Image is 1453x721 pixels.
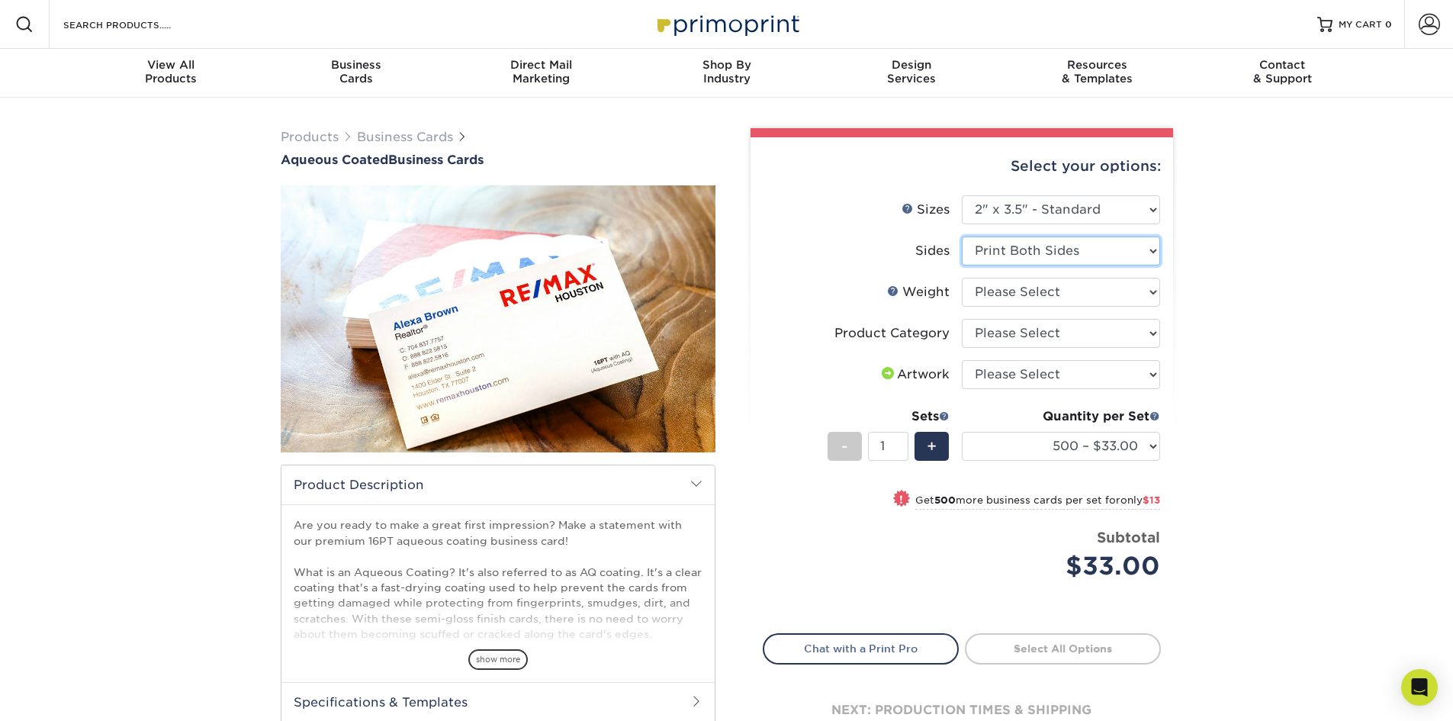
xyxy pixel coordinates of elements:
[634,58,819,85] div: Industry
[819,58,1005,85] div: Services
[634,58,819,72] span: Shop By
[263,58,448,85] div: Cards
[1190,58,1375,72] span: Contact
[899,491,903,507] span: !
[281,153,388,167] span: Aqueous Coated
[965,633,1161,664] a: Select All Options
[1339,18,1382,31] span: MY CART
[62,15,211,34] input: SEARCH PRODUCTS.....
[1120,494,1160,506] span: only
[1190,58,1375,85] div: & Support
[1097,529,1160,546] strong: Subtotal
[1143,494,1160,506] span: $13
[468,649,528,670] span: show more
[4,674,130,716] iframe: Google Customer Reviews
[1005,49,1190,98] a: Resources& Templates
[281,130,339,144] a: Products
[902,201,950,219] div: Sizes
[448,58,634,72] span: Direct Mail
[934,494,956,506] strong: 500
[841,435,848,458] span: -
[887,283,950,301] div: Weight
[973,548,1160,584] div: $33.00
[281,153,715,167] h1: Business Cards
[651,8,803,40] img: Primoprint
[962,407,1160,426] div: Quantity per Set
[915,242,950,260] div: Sides
[819,49,1005,98] a: DesignServices
[1401,669,1438,706] div: Open Intercom Messenger
[263,58,448,72] span: Business
[1005,58,1190,85] div: & Templates
[879,365,950,384] div: Artwork
[281,101,715,536] img: Aqueous Coated 01
[263,49,448,98] a: BusinessCards
[915,494,1160,510] small: Get more business cards per set for
[1190,49,1375,98] a: Contact& Support
[634,49,819,98] a: Shop ByIndustry
[79,58,264,85] div: Products
[1005,58,1190,72] span: Resources
[448,49,634,98] a: Direct MailMarketing
[763,137,1161,195] div: Select your options:
[819,58,1005,72] span: Design
[281,153,715,167] a: Aqueous CoatedBusiness Cards
[828,407,950,426] div: Sets
[1385,19,1392,30] span: 0
[448,58,634,85] div: Marketing
[357,130,453,144] a: Business Cards
[763,633,959,664] a: Chat with a Print Pro
[79,49,264,98] a: View AllProducts
[281,465,715,504] h2: Product Description
[79,58,264,72] span: View All
[834,324,950,343] div: Product Category
[927,435,937,458] span: +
